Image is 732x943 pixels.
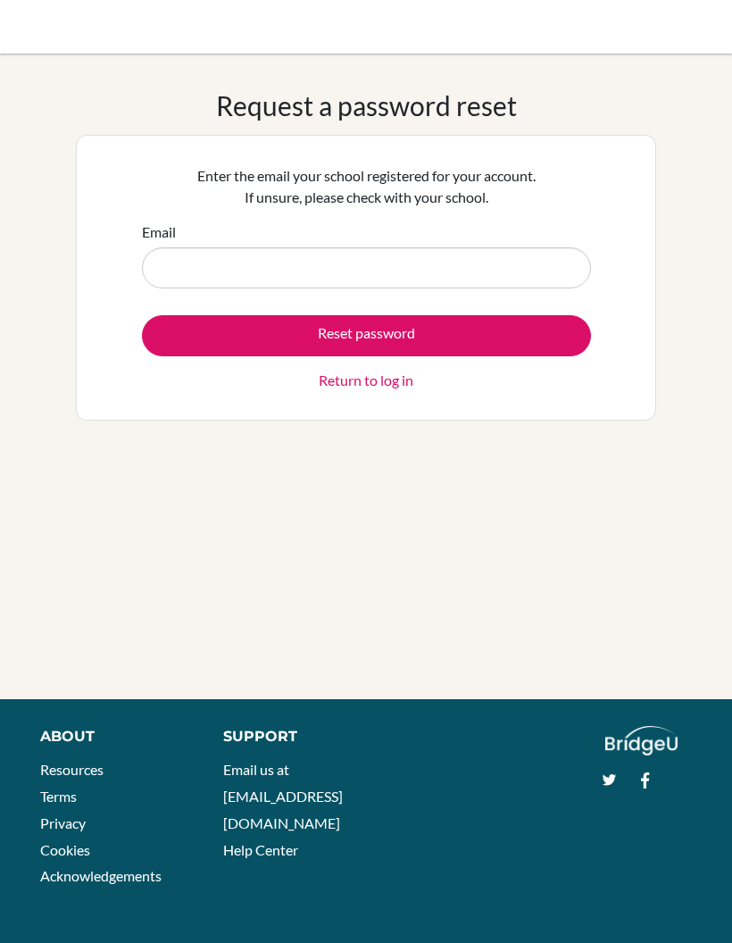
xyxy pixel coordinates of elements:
[223,841,298,858] a: Help Center
[319,370,413,391] a: Return to log in
[223,726,350,747] div: Support
[223,761,343,830] a: Email us at [EMAIL_ADDRESS][DOMAIN_NAME]
[216,89,517,121] h1: Request a password reset
[40,867,162,884] a: Acknowledgements
[40,761,104,778] a: Resources
[142,315,591,356] button: Reset password
[142,221,176,243] label: Email
[40,841,90,858] a: Cookies
[40,788,77,805] a: Terms
[605,726,678,755] img: logo_white@2x-f4f0deed5e89b7ecb1c2cc34c3e3d731f90f0f143d5ea2071677605dd97b5244.png
[40,726,183,747] div: About
[40,814,86,831] a: Privacy
[142,165,591,208] p: Enter the email your school registered for your account. If unsure, please check with your school.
